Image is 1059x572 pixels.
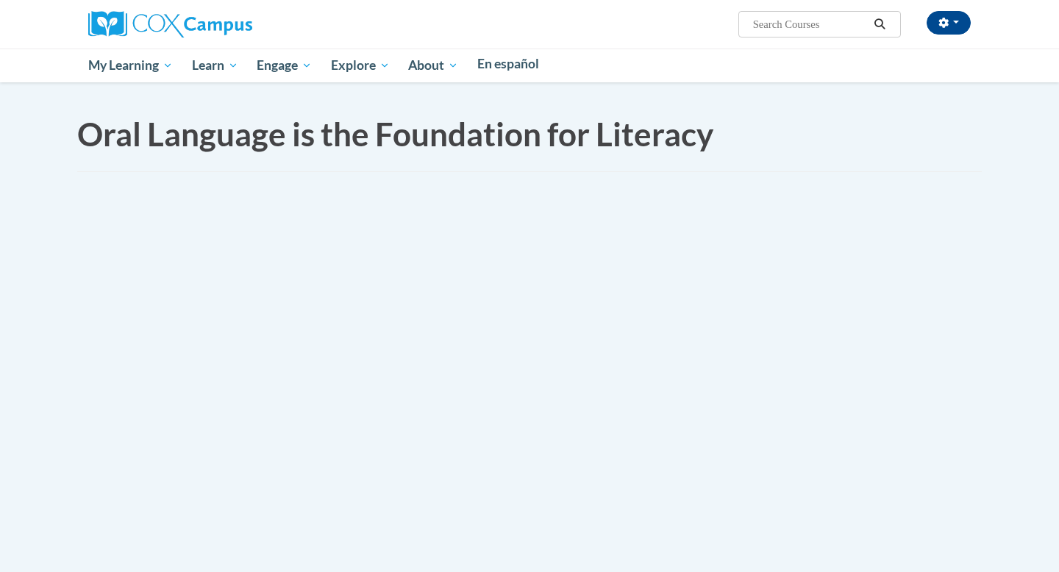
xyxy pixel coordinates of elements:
span: Engage [257,57,312,74]
a: En español [468,49,549,79]
a: Explore [321,49,399,82]
img: Cox Campus [88,11,252,37]
i:  [874,19,887,30]
a: About [399,49,468,82]
input: Search Courses [752,15,869,33]
button: Search [869,15,891,33]
button: Account Settings [927,11,971,35]
span: Oral Language is the Foundation for Literacy [77,115,713,153]
span: En español [477,56,539,71]
div: Main menu [66,49,993,82]
span: Explore [331,57,390,74]
a: My Learning [79,49,182,82]
a: Cox Campus [88,17,252,29]
a: Engage [247,49,321,82]
span: About [408,57,458,74]
a: Learn [182,49,248,82]
span: Learn [192,57,238,74]
span: My Learning [88,57,173,74]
